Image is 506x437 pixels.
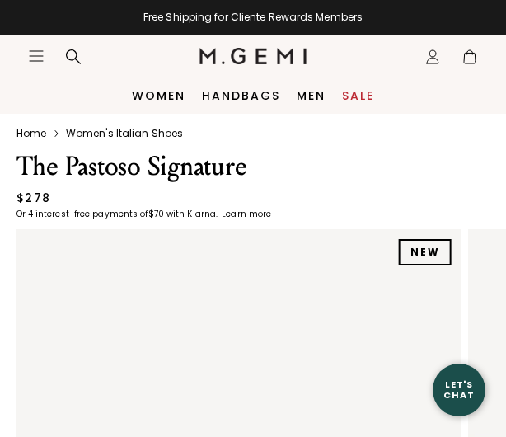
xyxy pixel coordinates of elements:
klarna-placement-style-body: with Klarna [166,208,220,220]
div: NEW [399,239,452,265]
a: Sale [342,89,374,102]
klarna-placement-style-body: Or 4 interest-free payments of [16,208,148,220]
a: Learn more [220,209,271,219]
img: M.Gemi [199,48,307,64]
h1: The Pastoso Signature [16,150,272,183]
button: Open site menu [28,48,45,64]
klarna-placement-style-amount: $70 [148,208,164,220]
a: Women [132,89,185,102]
div: Let's Chat [433,379,485,400]
klarna-placement-style-cta: Learn more [222,208,271,220]
a: Home [16,127,46,140]
div: $278 [16,190,51,206]
a: Handbags [202,89,280,102]
a: Men [297,89,326,102]
a: Women's Italian Shoes [66,127,183,140]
